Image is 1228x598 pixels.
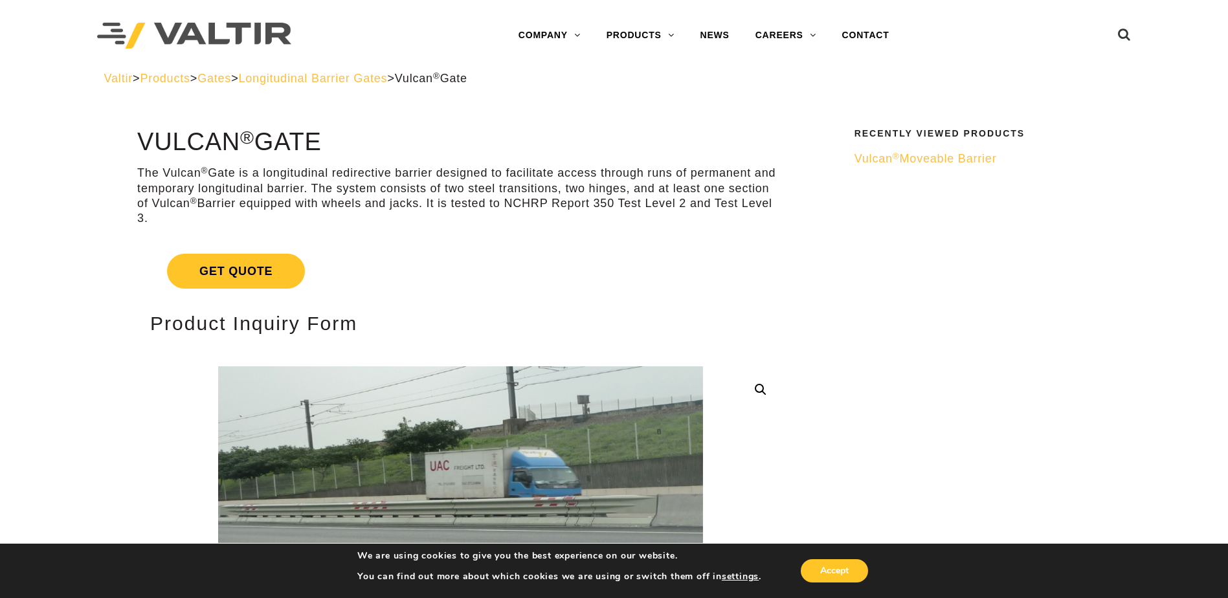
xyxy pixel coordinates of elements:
[801,559,868,582] button: Accept
[722,571,759,582] button: settings
[201,166,208,175] sup: ®
[240,127,254,148] sup: ®
[395,72,467,85] span: Vulcan Gate
[357,571,761,582] p: You can find out more about which cookies we are using or switch them off in .
[687,23,742,49] a: NEWS
[137,129,784,156] h1: Vulcan Gate
[238,72,387,85] a: Longitudinal Barrier Gates
[893,151,900,161] sup: ®
[167,254,305,289] span: Get Quote
[197,72,231,85] a: Gates
[97,23,291,49] img: Valtir
[137,238,784,304] a: Get Quote
[190,196,197,206] sup: ®
[433,71,440,81] sup: ®
[854,129,1116,138] h2: Recently Viewed Products
[357,550,761,562] p: We are using cookies to give you the best experience on our website.
[140,72,190,85] a: Products
[104,71,1124,86] div: > > > >
[594,23,687,49] a: PRODUCTS
[137,166,784,227] p: The Vulcan Gate is a longitudinal redirective barrier designed to facilitate access through runs ...
[854,152,997,165] span: Vulcan Moveable Barrier
[506,23,594,49] a: COMPANY
[742,23,829,49] a: CAREERS
[150,313,771,334] h2: Product Inquiry Form
[854,151,1116,166] a: Vulcan®Moveable Barrier
[829,23,902,49] a: CONTACT
[104,72,133,85] a: Valtir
